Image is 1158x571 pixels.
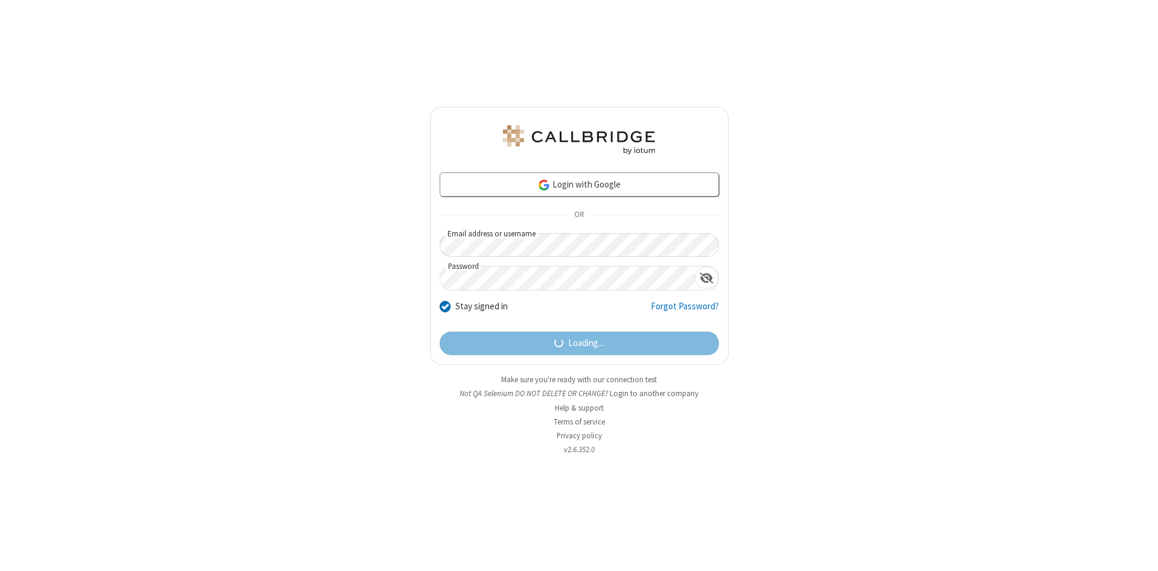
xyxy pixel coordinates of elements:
a: Help & support [555,403,604,413]
a: Forgot Password? [651,300,719,323]
li: v2.6.352.0 [430,444,729,455]
span: OR [569,207,589,224]
a: Privacy policy [557,431,602,441]
span: Loading... [568,336,604,350]
input: Email address or username [440,233,719,257]
input: Password [440,267,695,290]
div: Show password [695,267,718,289]
a: Terms of service [554,417,605,427]
img: QA Selenium DO NOT DELETE OR CHANGE [501,125,657,154]
button: Loading... [440,332,719,356]
img: google-icon.png [537,178,551,192]
button: Login to another company [610,388,698,399]
label: Stay signed in [455,300,508,314]
li: Not QA Selenium DO NOT DELETE OR CHANGE? [430,388,729,399]
a: Login with Google [440,172,719,197]
a: Make sure you're ready with our connection test [501,374,657,385]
